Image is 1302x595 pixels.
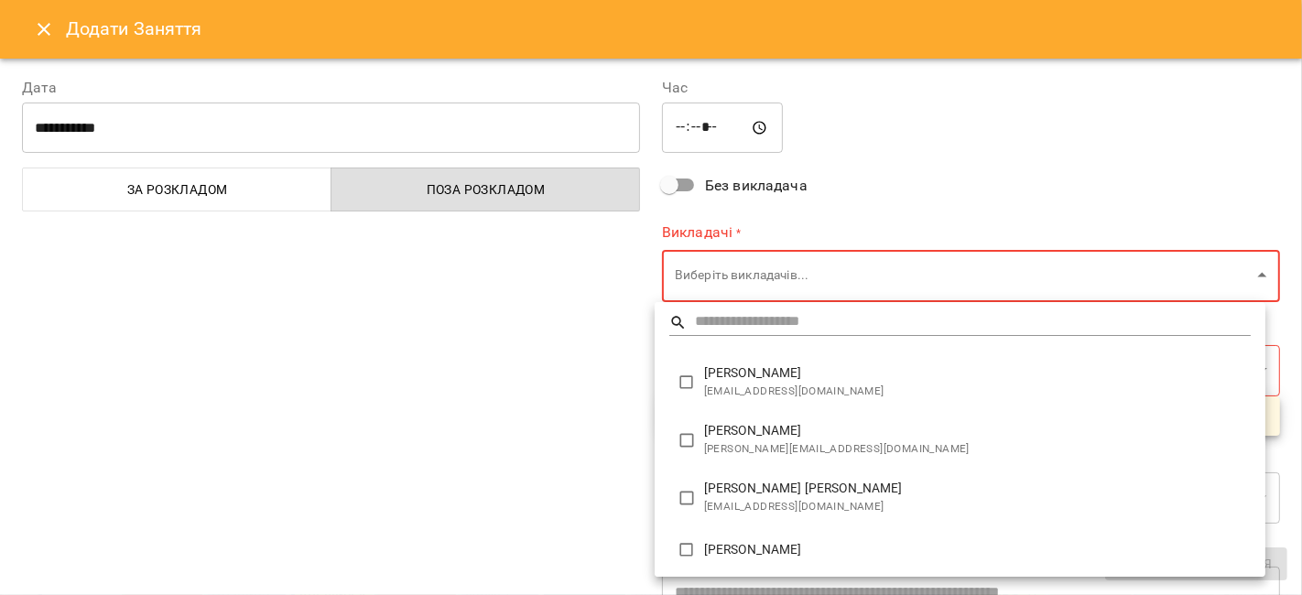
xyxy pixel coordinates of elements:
[704,422,1251,440] span: [PERSON_NAME]
[704,541,1251,559] span: [PERSON_NAME]
[704,440,1251,459] span: [PERSON_NAME][EMAIL_ADDRESS][DOMAIN_NAME]
[704,498,1251,516] span: [EMAIL_ADDRESS][DOMAIN_NAME]
[704,383,1251,401] span: [EMAIL_ADDRESS][DOMAIN_NAME]
[704,364,1251,383] span: [PERSON_NAME]
[704,480,1251,498] span: [PERSON_NAME] [PERSON_NAME]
